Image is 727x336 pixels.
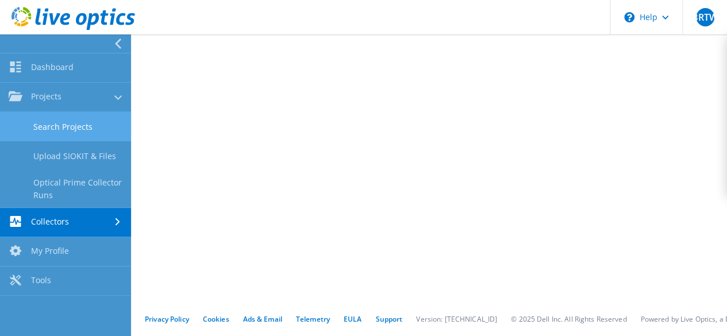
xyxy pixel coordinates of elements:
span: BRTW [696,8,714,26]
a: Telemetry [296,314,330,324]
a: EULA [344,314,361,324]
li: Version: [TECHNICAL_ID] [416,314,497,324]
svg: \n [624,12,634,22]
a: Cookies [203,314,229,324]
a: Support [375,314,402,324]
a: Ads & Email [243,314,282,324]
li: © 2025 Dell Inc. All Rights Reserved [511,314,626,324]
a: Privacy Policy [145,314,189,324]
